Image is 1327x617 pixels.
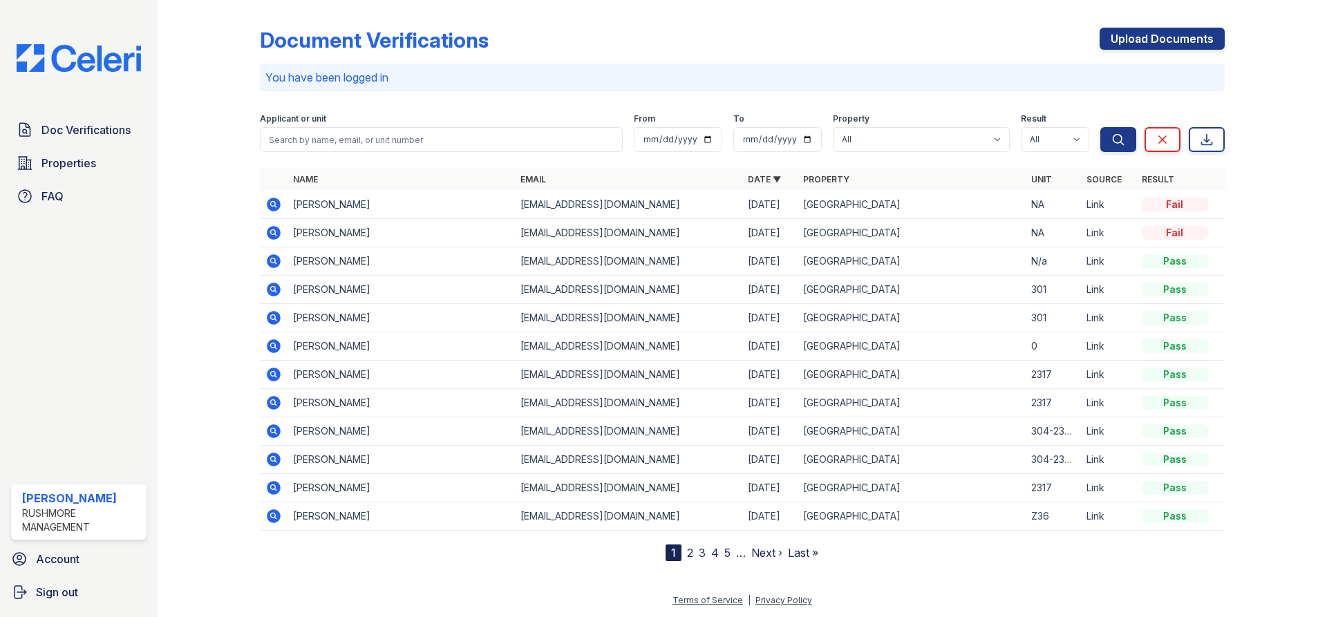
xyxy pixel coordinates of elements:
div: Pass [1142,283,1208,296]
a: Terms of Service [672,595,743,605]
td: [PERSON_NAME] [288,332,515,361]
a: Source [1086,174,1122,184]
td: Link [1081,304,1136,332]
p: You have been logged in [265,69,1219,86]
td: Link [1081,247,1136,276]
span: Account [36,551,79,567]
a: Sign out [6,578,152,606]
a: 5 [724,546,731,560]
td: Link [1081,361,1136,389]
td: [DATE] [742,446,798,474]
a: Unit [1031,174,1052,184]
a: Last » [788,546,818,560]
td: [PERSON_NAME] [288,276,515,304]
div: 1 [666,544,681,561]
div: Pass [1142,254,1208,268]
a: 3 [699,546,706,560]
td: [PERSON_NAME] [288,247,515,276]
td: [EMAIL_ADDRESS][DOMAIN_NAME] [515,332,742,361]
div: Fail [1142,226,1208,240]
span: Doc Verifications [41,122,131,138]
label: To [733,113,744,124]
td: [PERSON_NAME] [288,361,515,389]
span: Properties [41,155,96,171]
td: [EMAIL_ADDRESS][DOMAIN_NAME] [515,247,742,276]
td: Link [1081,446,1136,474]
td: 301 [1026,276,1081,304]
td: Link [1081,417,1136,446]
a: Email [520,174,546,184]
td: [EMAIL_ADDRESS][DOMAIN_NAME] [515,276,742,304]
div: Rushmore Management [22,506,141,534]
td: Link [1081,191,1136,219]
td: [EMAIL_ADDRESS][DOMAIN_NAME] [515,417,742,446]
input: Search by name, email, or unit number [260,127,623,152]
td: 304-2305 [1026,417,1081,446]
td: [DATE] [742,361,798,389]
td: [GEOGRAPHIC_DATA] [798,502,1025,531]
td: [DATE] [742,191,798,219]
td: Z36 [1026,502,1081,531]
td: 2317 [1026,389,1081,417]
td: [GEOGRAPHIC_DATA] [798,361,1025,389]
label: Applicant or unit [260,113,326,124]
div: Pass [1142,396,1208,410]
label: Result [1021,113,1046,124]
td: [EMAIL_ADDRESS][DOMAIN_NAME] [515,361,742,389]
a: 2 [687,546,693,560]
td: [EMAIL_ADDRESS][DOMAIN_NAME] [515,474,742,502]
td: Link [1081,219,1136,247]
span: … [736,544,746,561]
td: [DATE] [742,474,798,502]
td: [EMAIL_ADDRESS][DOMAIN_NAME] [515,502,742,531]
td: [PERSON_NAME] [288,446,515,474]
td: [PERSON_NAME] [288,304,515,332]
td: [DATE] [742,219,798,247]
a: Account [6,545,152,573]
td: [GEOGRAPHIC_DATA] [798,332,1025,361]
a: FAQ [11,182,147,210]
td: [PERSON_NAME] [288,502,515,531]
div: [PERSON_NAME] [22,490,141,506]
a: Next › [751,546,782,560]
td: Link [1081,474,1136,502]
div: Pass [1142,311,1208,325]
div: Pass [1142,509,1208,523]
td: [EMAIL_ADDRESS][DOMAIN_NAME] [515,446,742,474]
td: 301 [1026,304,1081,332]
a: Property [803,174,849,184]
td: [EMAIL_ADDRESS][DOMAIN_NAME] [515,191,742,219]
td: [PERSON_NAME] [288,191,515,219]
div: Pass [1142,481,1208,495]
div: Pass [1142,368,1208,381]
td: [DATE] [742,276,798,304]
a: Date ▼ [748,174,781,184]
td: [PERSON_NAME] [288,219,515,247]
td: [DATE] [742,502,798,531]
td: [GEOGRAPHIC_DATA] [798,276,1025,304]
div: Document Verifications [260,28,489,53]
td: [GEOGRAPHIC_DATA] [798,219,1025,247]
div: Pass [1142,424,1208,438]
div: Pass [1142,339,1208,353]
td: Link [1081,332,1136,361]
div: Fail [1142,198,1208,211]
td: 2317 [1026,474,1081,502]
a: Privacy Policy [755,595,812,605]
td: [DATE] [742,304,798,332]
td: 304-2305 [1026,446,1081,474]
td: Link [1081,502,1136,531]
label: Property [833,113,869,124]
td: 0 [1026,332,1081,361]
a: 4 [711,546,719,560]
td: 2317 [1026,361,1081,389]
td: [PERSON_NAME] [288,417,515,446]
td: [GEOGRAPHIC_DATA] [798,304,1025,332]
td: [DATE] [742,247,798,276]
a: Name [293,174,318,184]
a: Doc Verifications [11,116,147,144]
td: [GEOGRAPHIC_DATA] [798,247,1025,276]
td: [DATE] [742,417,798,446]
td: Link [1081,276,1136,304]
